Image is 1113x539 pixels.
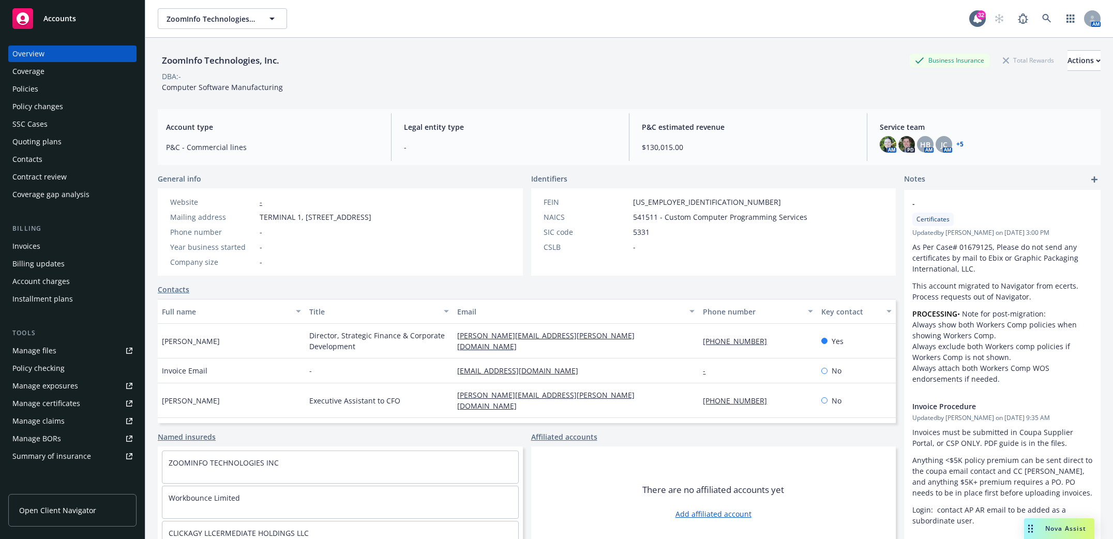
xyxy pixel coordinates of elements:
span: Notes [904,173,925,186]
div: CSLB [544,242,629,252]
a: Contacts [158,284,189,295]
span: P&C - Commercial lines [166,142,379,153]
a: Add affiliated account [675,508,751,519]
span: JC [941,139,947,150]
img: photo [898,136,915,153]
a: Manage claims [8,413,137,429]
div: Actions [1067,51,1101,70]
a: Overview [8,46,137,62]
span: Accounts [43,14,76,23]
span: - [633,242,636,252]
span: - [912,198,1065,209]
span: Updated by [PERSON_NAME] on [DATE] 3:00 PM [912,228,1092,237]
p: This account migrated to Navigator from ecerts. Process requests out of Navigator. [912,280,1092,302]
div: Billing updates [12,256,65,272]
button: Actions [1067,50,1101,71]
span: Account type [166,122,379,132]
button: Phone number [699,299,817,324]
div: Full name [162,306,290,317]
span: Invoice Procedure [912,401,1065,412]
p: Anything <$5K policy premium can be sent direct to the coupa email contact and CC [PERSON_NAME], ... [912,455,1092,498]
div: 32 [976,10,986,20]
span: Legal entity type [404,122,616,132]
div: Key contact [821,306,880,317]
a: Manage certificates [8,395,137,412]
div: Policy checking [12,360,65,377]
div: Website [170,197,255,207]
p: Login: contact AP AR email to be added as a subordinate user. [912,504,1092,526]
div: Total Rewards [998,54,1059,67]
span: HB [920,139,930,150]
span: Updated by [PERSON_NAME] on [DATE] 9:35 AM [912,413,1092,423]
span: ZoomInfo Technologies, Inc. [167,13,256,24]
span: [PERSON_NAME] [162,336,220,347]
span: - [260,242,262,252]
p: As Per Case# 01679125, Please do not send any certificates by mail to Ebix or Graphic Packaging I... [912,242,1092,274]
a: Accounts [8,4,137,33]
span: Director, Strategic Finance & Corporate Development [309,330,448,352]
div: ZoomInfo Technologies, Inc. [158,54,283,67]
a: [PERSON_NAME][EMAIL_ADDRESS][PERSON_NAME][DOMAIN_NAME] [457,390,635,411]
div: SIC code [544,227,629,237]
a: Billing updates [8,256,137,272]
div: Phone number [703,306,801,317]
p: • Note for post-migration: [912,308,1092,319]
span: - [260,227,262,237]
div: -CertificatesUpdatedby [PERSON_NAME] on [DATE] 3:00 PMAs Per Case# 01679125, Please do not send a... [904,190,1101,393]
p: Invoices must be submitted in Coupa Supplier Portal, or CSP ONLY. PDF guide is in the files. [912,427,1092,448]
span: TERMINAL 1, [STREET_ADDRESS] [260,212,371,222]
a: Manage files [8,342,137,359]
a: Contract review [8,169,137,185]
a: Workbounce Limited [169,493,240,503]
li: Always show both Workers Comp policies when showing Workers Comp. [912,319,1092,341]
a: Policy checking [8,360,137,377]
button: Email [453,299,699,324]
span: 5331 [633,227,650,237]
span: Certificates [916,215,950,224]
a: [PHONE_NUMBER] [703,396,775,406]
div: Overview [12,46,44,62]
span: Open Client Navigator [19,505,96,516]
span: Identifiers [531,173,567,184]
span: General info [158,173,201,184]
a: Summary of insurance [8,448,137,465]
a: ZOOMINFO TECHNOLOGIES INC [169,458,279,468]
div: Year business started [170,242,255,252]
div: Coverage [12,63,44,80]
a: Coverage gap analysis [8,186,137,203]
div: DBA: - [162,71,181,82]
a: Affiliated accounts [531,431,597,442]
button: Full name [158,299,305,324]
a: CLICKAGY LLCERMEDIATE HOLDINGS LLC [169,528,309,538]
span: [PERSON_NAME] [162,395,220,406]
button: Title [305,299,453,324]
div: Company size [170,257,255,267]
div: Mailing address [170,212,255,222]
a: Manage BORs [8,430,137,447]
button: Nova Assist [1024,518,1094,539]
a: [PHONE_NUMBER] [703,336,775,346]
span: - [309,365,312,376]
a: Installment plans [8,291,137,307]
div: SSC Cases [12,116,48,132]
div: Coverage gap analysis [12,186,89,203]
span: Nova Assist [1045,524,1086,533]
div: Manage exposures [12,378,78,394]
div: Manage certificates [12,395,80,412]
div: Email [457,306,684,317]
li: Always exclude both Workers comp policies if Workers Comp is not shown. [912,341,1092,363]
a: Contacts [8,151,137,168]
div: Tools [8,328,137,338]
span: - [260,257,262,267]
span: $130,015.00 [642,142,854,153]
div: Contract review [12,169,67,185]
div: Title [309,306,437,317]
div: NAICS [544,212,629,222]
a: Manage exposures [8,378,137,394]
a: SSC Cases [8,116,137,132]
strong: PROCESSING [912,309,957,319]
button: ZoomInfo Technologies, Inc. [158,8,287,29]
div: Invoices [12,238,40,254]
span: No [832,365,841,376]
div: Analytics hub [8,485,137,496]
